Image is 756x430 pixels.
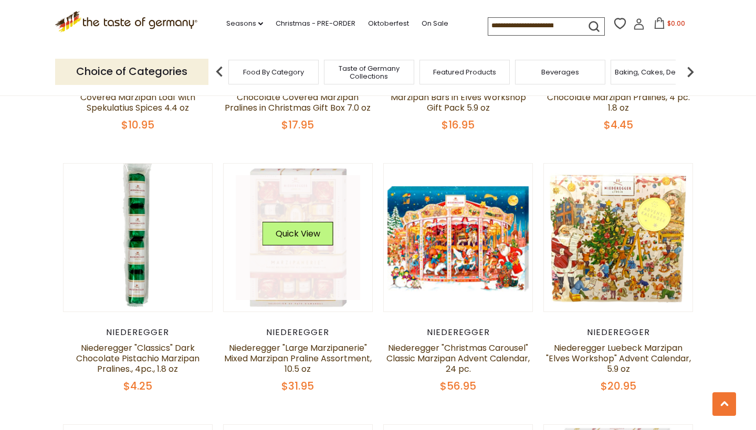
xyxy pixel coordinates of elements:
[384,164,532,312] img: Niederegger
[76,342,199,375] a: Niederegger "Classics" Dark Chocolate Pistachio Marzipan Pralines., 4pc., 1.8 oz
[223,327,373,338] div: Niederegger
[386,342,530,375] a: Niederegger "Christmas Carousel" Classic Marzipan Advent Calendar, 24 pc.
[667,19,685,28] span: $0.00
[368,18,409,29] a: Oktoberfest
[442,117,475,132] span: $16.95
[601,379,636,393] span: $20.95
[615,68,696,76] a: Baking, Cakes, Desserts
[604,117,633,132] span: $4.45
[55,59,208,84] p: Choice of Categories
[383,327,533,338] div: Niederegger
[281,117,314,132] span: $17.95
[123,379,152,393] span: $4.25
[224,164,372,312] img: Niederegger
[543,327,693,338] div: Niederegger
[225,81,371,114] a: Niederegger "Classics" Dark Chocolate Covered Marzipan Pralines in Christmas Gift Box 7.0 oz
[547,81,690,114] a: Niederegger "Classics" Dark Chocolate Marzipan Pralines, 4 pc. 1.8 oz
[80,81,195,114] a: Niederegger Milk Chocolate Covered Marzipan Loaf with Spekulatius Spices 4.4 oz
[440,379,476,393] span: $56.95
[422,18,448,29] a: On Sale
[433,68,496,76] a: Featured Products
[224,342,372,375] a: Niederegger "Large Marzipanerie" Mixed Marzipan Praline Assortment, 10.5 oz
[281,379,314,393] span: $31.95
[226,18,263,29] a: Seasons
[327,64,411,80] a: Taste of Germany Collections
[680,61,701,82] img: next arrow
[546,342,691,375] a: Niederegger Luebeck Marzipan "Elves Workshop" Advent Calendar, 5.9 oz
[541,68,579,76] a: Beverages
[391,81,526,114] a: Niederegger Chocolate Covered Marzipan Bars in Elves Workshop Gift Pack 5.9 oz
[262,222,333,245] button: Quick View
[63,327,213,338] div: Niederegger
[544,164,692,312] img: Niederegger
[243,68,304,76] a: Food By Category
[209,61,230,82] img: previous arrow
[64,164,212,312] img: Niederegger
[276,18,355,29] a: Christmas - PRE-ORDER
[647,17,691,33] button: $0.00
[121,117,154,132] span: $10.95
